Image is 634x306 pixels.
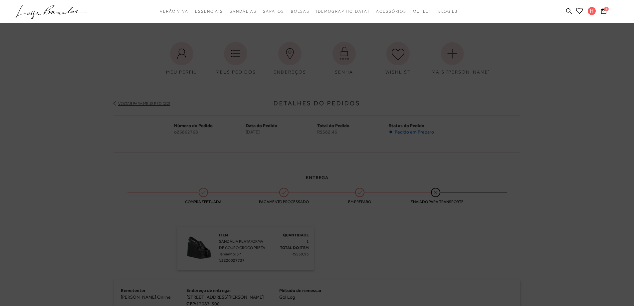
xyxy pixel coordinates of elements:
[230,5,256,18] a: categoryNavScreenReaderText
[291,5,310,18] a: categoryNavScreenReaderText
[263,5,284,18] a: categoryNavScreenReaderText
[413,5,432,18] a: categoryNavScreenReaderText
[160,9,188,14] span: Verão Viva
[376,5,406,18] a: categoryNavScreenReaderText
[585,7,599,17] button: H
[291,9,310,14] span: Bolsas
[376,9,406,14] span: Acessórios
[316,9,369,14] span: [DEMOGRAPHIC_DATA]
[316,5,369,18] a: noSubCategoriesText
[195,9,223,14] span: Essenciais
[230,9,256,14] span: Sandálias
[438,9,458,14] span: BLOG LB
[160,5,188,18] a: categoryNavScreenReaderText
[604,7,609,11] span: 1
[195,5,223,18] a: categoryNavScreenReaderText
[263,9,284,14] span: Sapatos
[599,7,608,16] button: 1
[413,9,432,14] span: Outlet
[588,7,596,15] span: H
[438,5,458,18] a: BLOG LB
